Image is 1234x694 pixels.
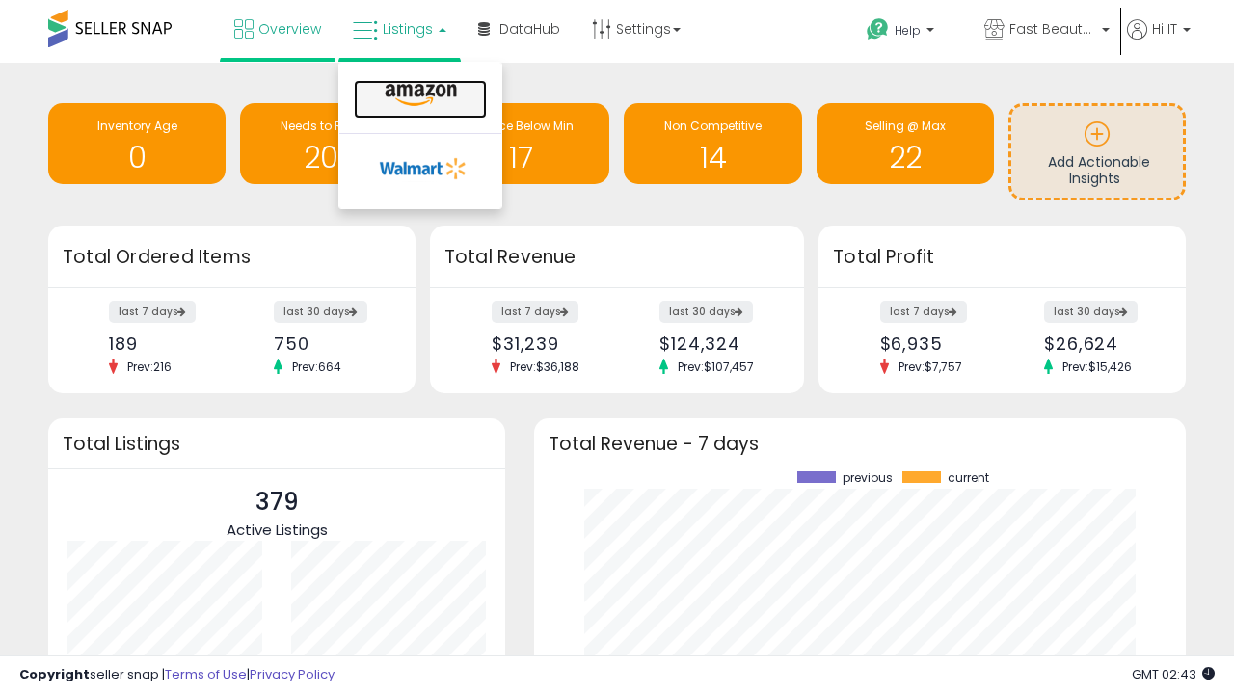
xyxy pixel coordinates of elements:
a: Privacy Policy [250,665,335,683]
h3: Total Listings [63,437,491,451]
div: 189 [109,334,217,354]
div: seller snap | | [19,666,335,684]
div: 750 [274,334,382,354]
a: Non Competitive 14 [624,103,801,184]
span: Non Competitive [664,118,762,134]
span: Prev: $36,188 [500,359,589,375]
a: Selling @ Max 22 [817,103,994,184]
a: Help [851,3,967,63]
a: Needs to Reprice 207 [240,103,417,184]
span: BB Price Below Min [468,118,574,134]
h3: Total Ordered Items [63,244,401,271]
span: Prev: $7,757 [889,359,972,375]
span: Selling @ Max [865,118,946,134]
span: Overview [258,19,321,39]
strong: Copyright [19,665,90,683]
span: Add Actionable Insights [1048,152,1150,189]
a: Hi IT [1127,19,1191,63]
a: Terms of Use [165,665,247,683]
h1: 207 [250,142,408,173]
h3: Total Profit [833,244,1171,271]
label: last 7 days [109,301,196,323]
span: previous [843,471,893,485]
p: 379 [227,484,328,520]
span: Active Listings [227,520,328,540]
span: Needs to Reprice [281,118,378,134]
span: Inventory Age [97,118,177,134]
span: Prev: $15,426 [1053,359,1141,375]
span: Prev: 664 [282,359,351,375]
h1: 22 [826,142,984,173]
span: Prev: 216 [118,359,181,375]
div: $6,935 [880,334,988,354]
h1: 17 [442,142,600,173]
a: Add Actionable Insights [1011,106,1183,198]
h3: Total Revenue - 7 days [549,437,1171,451]
h1: 0 [58,142,216,173]
label: last 30 days [659,301,753,323]
div: $26,624 [1044,334,1152,354]
a: Inventory Age 0 [48,103,226,184]
span: Help [895,22,921,39]
h1: 14 [633,142,791,173]
span: Hi IT [1152,19,1177,39]
div: $124,324 [659,334,770,354]
span: Prev: $107,457 [668,359,764,375]
span: Fast Beauty ([GEOGRAPHIC_DATA]) [1009,19,1096,39]
label: last 30 days [1044,301,1138,323]
i: Get Help [866,17,890,41]
label: last 7 days [492,301,578,323]
span: Listings [383,19,433,39]
span: 2025-09-7 02:43 GMT [1132,665,1215,683]
a: BB Price Below Min 17 [432,103,609,184]
label: last 7 days [880,301,967,323]
span: DataHub [499,19,560,39]
label: last 30 days [274,301,367,323]
span: current [948,471,989,485]
div: $31,239 [492,334,603,354]
h3: Total Revenue [444,244,790,271]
